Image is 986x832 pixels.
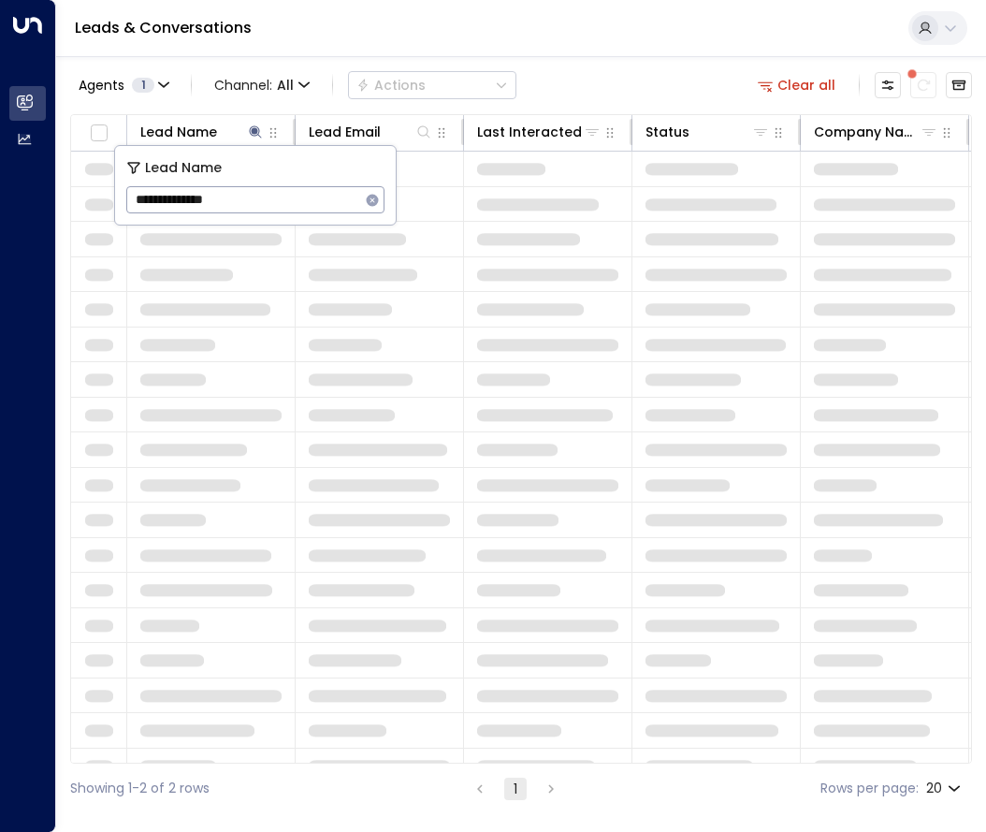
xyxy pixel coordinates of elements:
div: Last Interacted [477,121,602,143]
button: Channel:All [207,72,317,98]
label: Rows per page: [820,779,919,798]
div: Lead Email [309,121,381,143]
div: Button group with a nested menu [348,71,516,99]
button: Agents1 [70,72,176,98]
span: All [277,78,294,93]
button: Customize [875,72,901,98]
div: Status [645,121,770,143]
div: Lead Name [140,121,217,143]
div: Showing 1-2 of 2 rows [70,779,210,798]
div: Company Name [814,121,920,143]
button: page 1 [504,778,527,800]
div: Last Interacted [477,121,582,143]
div: Company Name [814,121,938,143]
div: 20 [926,775,964,802]
span: Lead Name [145,157,222,179]
a: Leads & Conversations [75,17,252,38]
div: Status [645,121,689,143]
button: Actions [348,71,516,99]
div: Lead Name [140,121,265,143]
span: Agents [79,79,124,92]
div: Lead Email [309,121,433,143]
span: 1 [132,78,154,93]
button: Clear all [750,72,844,98]
span: Channel: [207,72,317,98]
div: Actions [356,77,426,94]
span: There are new threads available. Refresh the grid to view the latest updates. [910,72,936,98]
button: Archived Leads [946,72,972,98]
nav: pagination navigation [468,777,563,800]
